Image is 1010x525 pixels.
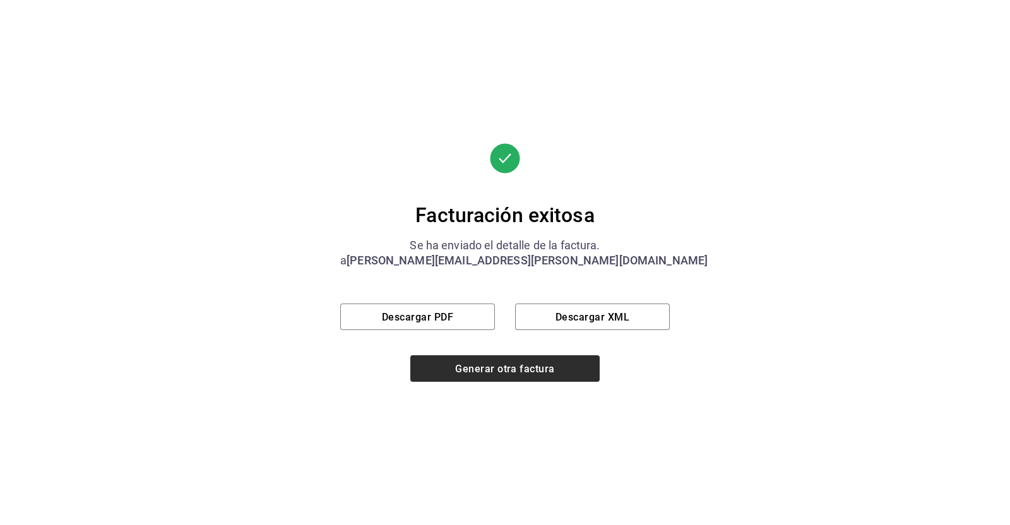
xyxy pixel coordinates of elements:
button: Descargar PDF [340,304,495,330]
font: a [340,254,347,267]
font: Descargar XML [555,310,629,322]
button: Generar otra factura [410,355,600,382]
font: [PERSON_NAME][EMAIL_ADDRESS][PERSON_NAME][DOMAIN_NAME] [347,254,708,267]
button: Descargar XML [515,304,670,330]
font: Facturación exitosa [415,203,595,227]
font: Se ha enviado el detalle de la factura. [410,239,600,252]
font: Generar otra factura [455,362,554,374]
font: Descargar PDF [382,310,453,322]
